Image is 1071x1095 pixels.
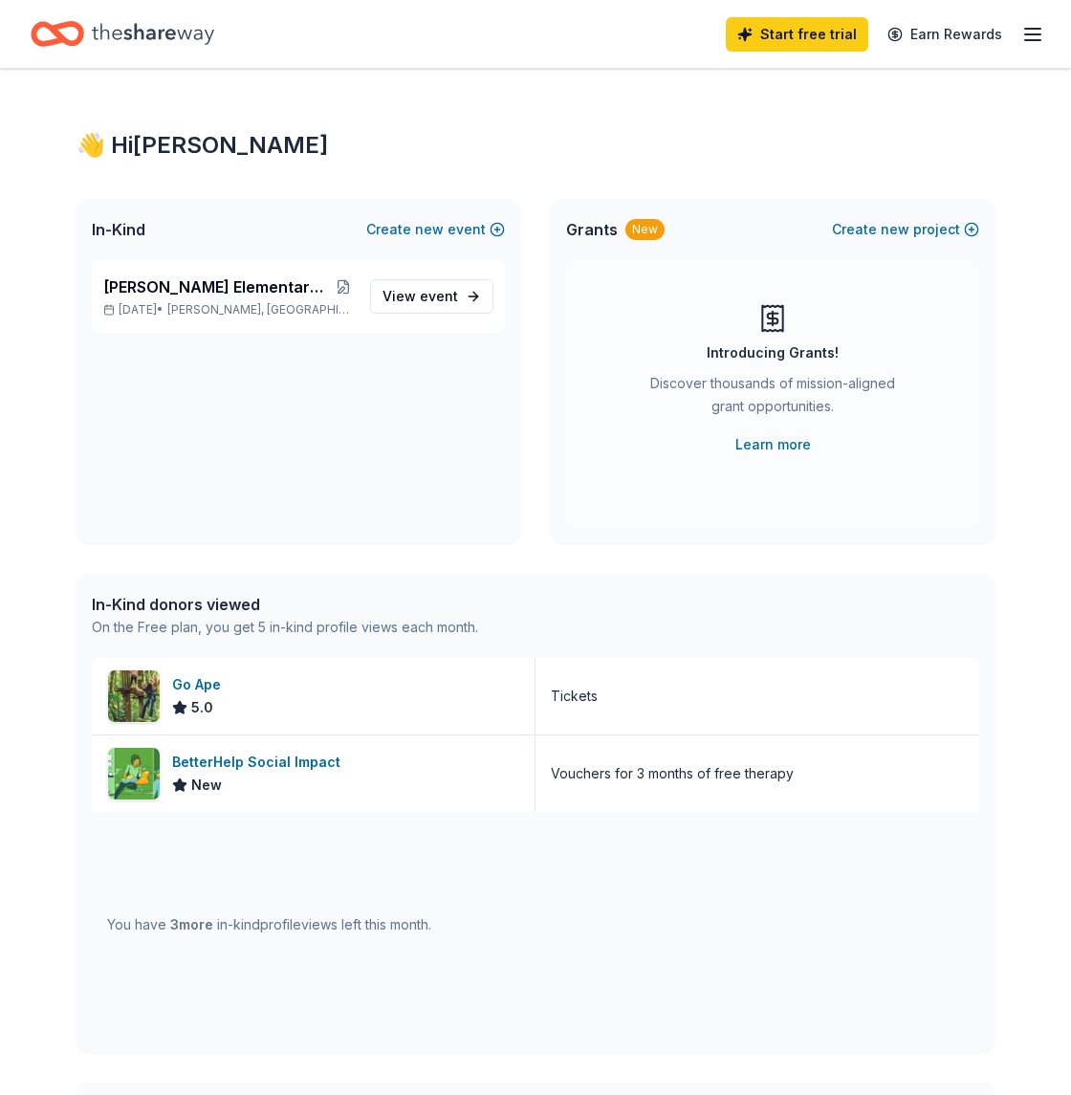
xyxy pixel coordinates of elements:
[108,748,160,799] img: Image for BetterHelp Social Impact
[103,302,355,318] p: [DATE] •
[415,218,444,241] span: new
[370,279,493,314] a: View event
[191,774,222,797] span: New
[108,670,160,722] img: Image for Go Ape
[726,17,868,52] a: Start free trial
[103,275,331,298] span: [PERSON_NAME] Elementary PTA Online Auction
[167,302,355,318] span: [PERSON_NAME], [GEOGRAPHIC_DATA]
[191,696,213,719] span: 5.0
[172,751,348,774] div: BetterHelp Social Impact
[92,616,478,639] div: On the Free plan, you get 5 in-kind profile views each month.
[76,130,994,161] div: 👋 Hi [PERSON_NAME]
[172,673,229,696] div: Go Ape
[643,372,903,426] div: Discover thousands of mission-aligned grant opportunities.
[420,288,458,304] span: event
[876,17,1014,52] a: Earn Rewards
[107,913,431,936] div: You have in-kind profile views left this month.
[551,685,598,708] div: Tickets
[382,285,458,308] span: View
[551,762,794,785] div: Vouchers for 3 months of free therapy
[881,218,909,241] span: new
[92,593,478,616] div: In-Kind donors viewed
[625,219,665,240] div: New
[566,218,618,241] span: Grants
[92,218,145,241] span: In-Kind
[832,218,979,241] button: Createnewproject
[170,916,213,932] span: 3 more
[31,11,214,56] a: Home
[707,341,839,364] div: Introducing Grants!
[366,218,505,241] button: Createnewevent
[735,433,811,456] a: Learn more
